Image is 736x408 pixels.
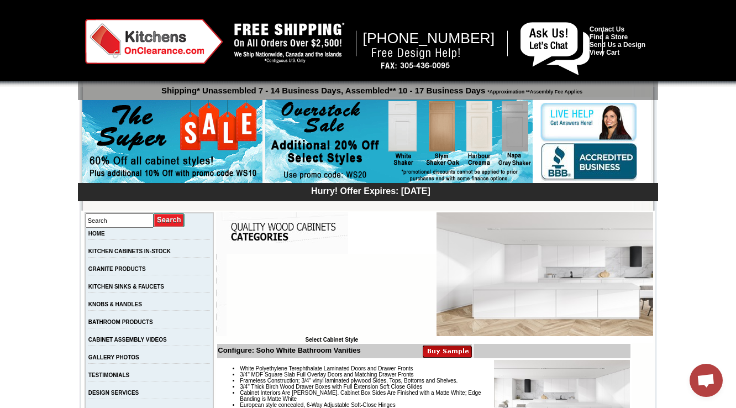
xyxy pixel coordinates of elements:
p: Shipping* Unassembled 7 - 14 Business Days, Assembled** 10 - 17 Business Days [83,81,658,95]
span: Frameless Construction; 3/4" vinyl laminated plywood Sides, Tops, Bottoms and Shelves. [240,378,458,384]
div: Hurry! Offer Expires: [DATE] [83,185,658,196]
a: Contact Us [590,25,624,33]
span: 3/4" Thick Birch Wood Drawer Boxes with Full Extension Soft Close Glides [240,384,422,390]
iframe: Browser incompatible [227,254,437,337]
a: GRANITE PRODUCTS [88,266,146,272]
div: Open chat [690,364,723,397]
span: *Approximation **Assembly Fee Applies [485,86,582,95]
a: KNOBS & HANDLES [88,301,142,307]
img: Kitchens on Clearance Logo [85,19,223,64]
b: Select Cabinet Style [305,337,358,343]
a: HOME [88,231,105,237]
span: 3/4" MDF Square Slab Full Overlay Doors and Matching Drawer Fronts [240,372,413,378]
a: TESTIMONIALS [88,372,129,378]
span: [PHONE_NUMBER] [363,30,495,46]
span: White Polyethylene Terephthalate Laminated Doors and Drawer Fronts [240,365,413,372]
a: KITCHEN CABINETS IN-STOCK [88,248,171,254]
a: Send Us a Design [590,41,645,49]
a: Find a Store [590,33,628,41]
a: CABINET ASSEMBLY VIDEOS [88,337,167,343]
input: Submit [154,213,185,228]
b: Configure: Soho White Bathroom Vanities [218,346,361,354]
span: European style concealed, 6-Way Adjustable Soft-Close Hinges [240,402,395,408]
span: Cabinet Interiors Are [PERSON_NAME]. Cabinet Box Sides Are Finished with a Matte White; Edge Band... [240,390,481,402]
a: GALLERY PHOTOS [88,354,139,360]
a: View Cart [590,49,619,56]
img: Soho White [437,212,653,336]
a: DESIGN SERVICES [88,390,139,396]
a: KITCHEN SINKS & FAUCETS [88,284,164,290]
a: BATHROOM PRODUCTS [88,319,153,325]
